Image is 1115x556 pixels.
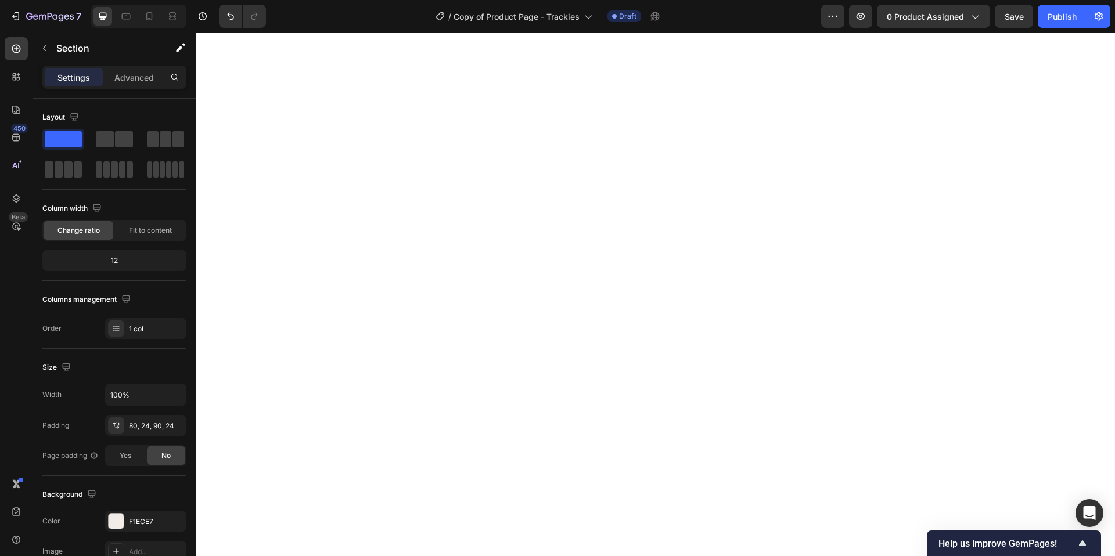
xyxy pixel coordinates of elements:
div: Size [42,360,73,376]
span: Help us improve GemPages! [938,538,1076,549]
span: Copy of Product Page - Trackies [454,10,580,23]
p: Settings [57,71,90,84]
div: Publish [1048,10,1077,23]
span: Yes [120,450,131,461]
div: Background [42,487,99,503]
span: / [448,10,451,23]
div: Columns management [42,292,133,308]
div: Page padding [42,450,99,461]
button: Show survey - Help us improve GemPages! [938,536,1089,550]
div: 1 col [129,324,184,334]
span: No [161,450,171,461]
div: 80, 24, 90, 24 [129,421,184,431]
input: Auto [106,384,186,405]
div: Layout [42,110,81,125]
span: Fit to content [129,225,172,236]
div: Column width [42,201,104,216]
button: Publish [1038,5,1087,28]
button: 0 product assigned [877,5,990,28]
div: Order [42,323,62,334]
span: Draft [619,11,636,21]
span: Change ratio [57,225,100,236]
p: Section [56,41,152,55]
div: Width [42,389,62,400]
div: Color [42,516,60,526]
div: Padding [42,420,69,431]
button: Save [995,5,1033,28]
div: Open Intercom Messenger [1076,499,1103,527]
span: Save [1005,12,1024,21]
div: Beta [9,212,28,222]
iframe: To enrich screen reader interactions, please activate Accessibility in Grammarly extension settings [196,33,1115,556]
button: 7 [5,5,87,28]
span: 0 product assigned [887,10,964,23]
p: Advanced [114,71,154,84]
div: 450 [11,124,28,133]
div: 12 [45,252,184,269]
p: 7 [76,9,81,23]
div: F1ECE7 [129,517,184,527]
div: Undo/Redo [219,5,266,28]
